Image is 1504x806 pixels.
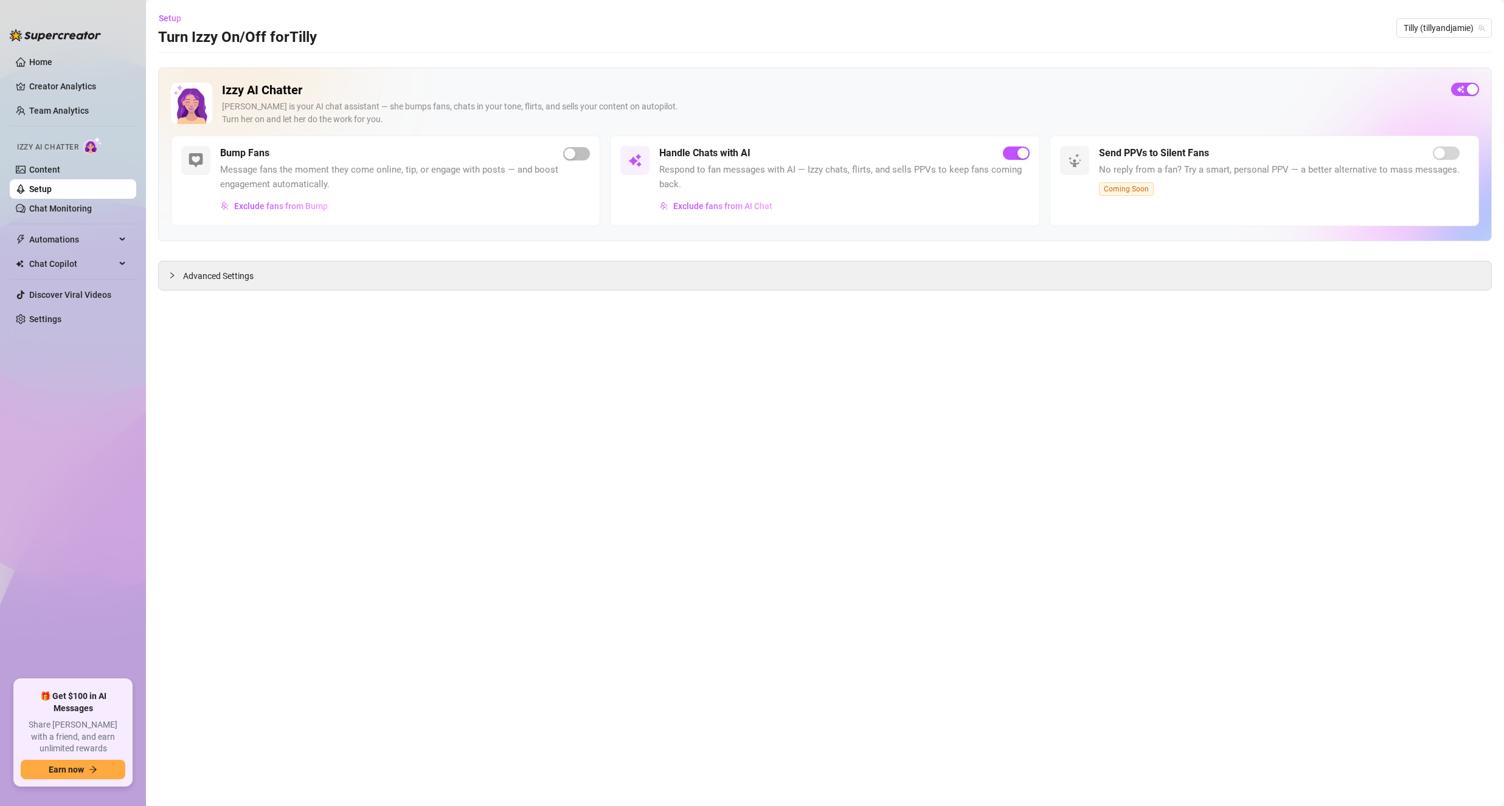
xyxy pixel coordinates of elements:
[29,57,52,67] a: Home
[220,146,269,160] h5: Bump Fans
[189,153,203,168] img: svg%3e
[220,163,590,191] span: Message fans the moment they come online, tip, or engage with posts — and boost engagement automa...
[1067,153,1082,168] img: svg%3e
[158,28,317,47] h3: Turn Izzy On/Off for Tilly
[21,719,125,755] span: Share [PERSON_NAME] with a friend, and earn unlimited rewards
[1478,24,1485,32] span: team
[29,77,126,96] a: Creator Analytics
[29,184,52,194] a: Setup
[221,202,229,210] img: svg%3e
[659,163,1029,191] span: Respond to fan messages with AI — Izzy chats, flirts, and sells PPVs to keep fans coming back.
[17,142,78,153] span: Izzy AI Chatter
[16,235,26,244] span: thunderbolt
[1463,765,1492,794] iframe: Intercom live chat
[234,201,328,211] span: Exclude fans from Bump
[21,691,125,714] span: 🎁 Get $100 in AI Messages
[183,269,254,283] span: Advanced Settings
[29,165,60,174] a: Content
[89,765,97,774] span: arrow-right
[49,765,84,774] span: Earn now
[159,13,181,23] span: Setup
[10,29,101,41] img: logo-BBDzfeDw.svg
[628,153,642,168] img: svg%3e
[1404,19,1485,37] span: Tilly (tillyandjamie)
[1099,182,1154,196] span: Coming Soon
[83,137,102,154] img: AI Chatter
[168,269,183,282] div: collapsed
[29,106,89,115] a: Team Analytics
[673,201,772,211] span: Exclude fans from AI Chat
[16,260,24,268] img: Chat Copilot
[29,254,116,274] span: Chat Copilot
[220,196,328,216] button: Exclude fans from Bump
[222,83,1441,98] h2: Izzy AI Chatter
[171,83,212,124] img: Izzy AI Chatter
[222,100,1441,126] div: [PERSON_NAME] is your AI chat assistant — she bumps fans, chats in your tone, flirts, and sells y...
[659,196,773,216] button: Exclude fans from AI Chat
[29,290,111,300] a: Discover Viral Videos
[168,272,176,279] span: collapsed
[29,314,61,324] a: Settings
[21,760,125,779] button: Earn nowarrow-right
[659,146,750,160] h5: Handle Chats with AI
[158,9,191,28] button: Setup
[29,204,92,213] a: Chat Monitoring
[29,230,116,249] span: Automations
[1099,163,1460,177] span: No reply from a fan? Try a smart, personal PPV — a better alternative to mass messages.
[660,202,668,210] img: svg%3e
[1099,146,1209,160] h5: Send PPVs to Silent Fans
